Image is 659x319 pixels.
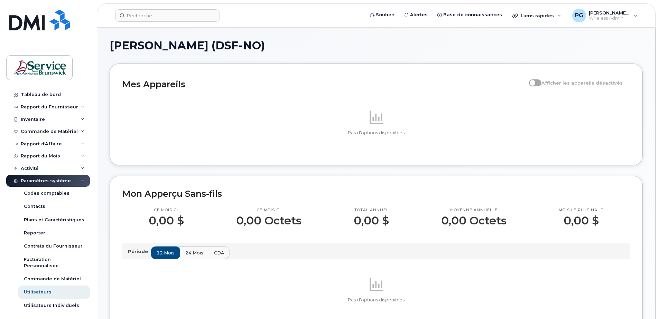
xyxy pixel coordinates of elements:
[122,297,630,303] p: Pas d'options disponibles
[541,80,623,86] span: Afficher les appareils désactivés
[441,214,507,227] p: 0,00 Octets
[559,214,604,227] p: 0,00 $
[149,207,184,213] p: Ce mois-ci
[559,207,604,213] p: Mois le plus haut
[354,207,389,213] p: Total annuel
[529,76,535,82] input: Afficher les appareils désactivés
[236,207,301,213] p: Ce mois-ci
[236,214,301,227] p: 0,00 Octets
[354,214,389,227] p: 0,00 $
[185,250,203,256] span: 24 mois
[122,79,526,89] h2: Mes Appareils
[149,214,184,227] p: 0,00 $
[122,130,630,136] p: Pas d'options disponibles
[110,40,265,51] span: [PERSON_NAME] (DSF-NO)
[128,248,151,255] p: Période
[122,188,630,199] h2: Mon Apperçu Sans-fils
[441,207,507,213] p: Moyenne annuelle
[214,250,224,256] span: CDA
